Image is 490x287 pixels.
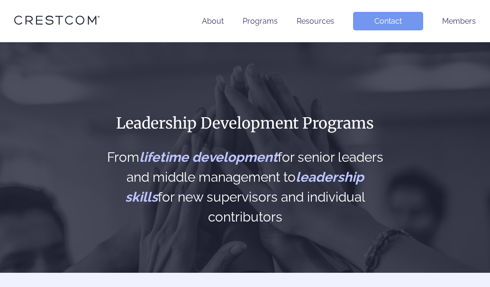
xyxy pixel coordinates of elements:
[104,113,387,133] h1: Leadership Development Programs
[442,17,476,26] a: Members
[125,169,364,205] span: leadership skills
[297,17,334,26] a: Resources
[104,148,387,227] h2: From for senior leaders and middle management to for new supervisors and individual contributors
[353,12,423,30] a: Contact
[139,149,278,165] span: lifetime development
[243,17,278,26] a: Programs
[202,17,224,26] a: About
